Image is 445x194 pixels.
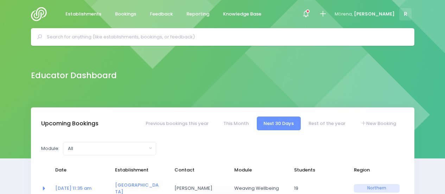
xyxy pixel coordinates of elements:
[47,32,405,42] input: Search for anything (like establishments, bookings, or feedback)
[257,117,301,130] a: Next 30 Days
[60,7,107,21] a: Establishments
[399,8,412,20] span: R
[41,145,59,152] label: Module:
[63,142,156,155] button: All
[144,7,179,21] a: Feedback
[109,7,142,21] a: Bookings
[354,11,395,18] span: [PERSON_NAME]
[150,11,173,18] span: Feedback
[335,11,353,18] span: Mōrena,
[68,145,147,152] div: All
[217,7,267,21] a: Knowledge Base
[31,71,117,80] h2: Educator Dashboard
[41,120,98,127] h3: Upcoming Bookings
[216,117,255,130] a: This Month
[115,11,136,18] span: Bookings
[65,11,101,18] span: Establishments
[181,7,215,21] a: Reporting
[354,117,403,130] a: New Booking
[223,11,261,18] span: Knowledge Base
[302,117,352,130] a: Rest of the year
[139,117,215,130] a: Previous bookings this year
[31,7,51,21] img: Logo
[186,11,209,18] span: Reporting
